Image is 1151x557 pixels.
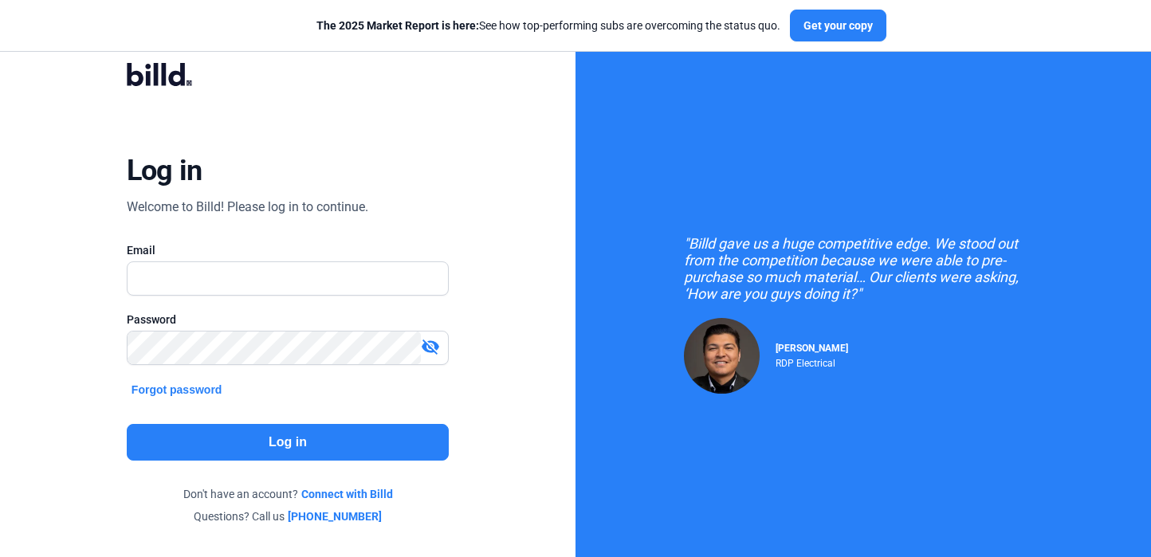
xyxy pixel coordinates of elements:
button: Get your copy [790,10,886,41]
a: [PHONE_NUMBER] [288,508,382,524]
div: Welcome to Billd! Please log in to continue. [127,198,368,217]
span: The 2025 Market Report is here: [316,19,479,32]
div: Password [127,312,449,328]
div: See how top-performing subs are overcoming the status quo. [316,18,780,33]
div: Email [127,242,449,258]
img: Raul Pacheco [684,318,760,394]
div: "Billd gave us a huge competitive edge. We stood out from the competition because we were able to... [684,235,1043,302]
div: Log in [127,153,202,188]
span: [PERSON_NAME] [776,343,848,354]
button: Forgot password [127,381,227,398]
a: Connect with Billd [301,486,393,502]
mat-icon: visibility_off [421,337,440,356]
div: Questions? Call us [127,508,449,524]
div: RDP Electrical [776,354,848,369]
button: Log in [127,424,449,461]
div: Don't have an account? [127,486,449,502]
